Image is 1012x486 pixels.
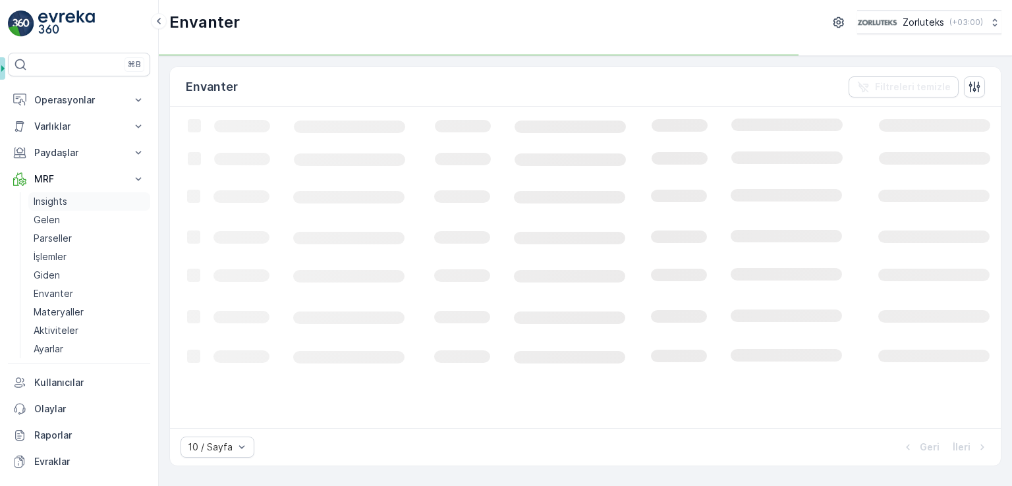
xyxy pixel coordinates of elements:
[8,140,150,166] button: Paydaşlar
[34,376,145,389] p: Kullanıcılar
[28,266,150,284] a: Giden
[11,281,61,292] span: Net Tutar :
[857,11,1001,34] button: Zorluteks(+03:00)
[38,11,95,37] img: logo_light-DOdMpM7g.png
[849,76,959,97] button: Filtreleri temizle
[875,80,951,94] p: Filtreleri temizle
[34,429,145,442] p: Raporlar
[34,402,145,416] p: Olaylar
[34,287,73,300] p: Envanter
[8,87,150,113] button: Operasyonlar
[471,347,538,363] p: Gelen #5399
[8,396,150,422] a: Olaylar
[28,211,150,229] a: Gelen
[953,441,970,454] p: İleri
[8,422,150,448] a: Raporlar
[28,229,150,248] a: Parseller
[58,238,78,249] span: 0 kg
[8,369,150,396] a: Kullanıcılar
[28,321,150,340] a: Aktiviteler
[920,441,940,454] p: Geri
[28,248,150,266] a: İşlemler
[34,213,60,227] p: Gelen
[11,238,58,249] span: İlk Ağırlık :
[900,439,941,455] button: Geri
[28,192,150,211] a: Insights
[34,324,78,337] p: Aktiviteler
[128,59,141,70] p: ⌘B
[28,284,150,303] a: Envanter
[471,11,538,27] p: Gelen #5398
[66,303,86,314] span: 0 kg
[83,259,285,271] span: KSH - Kaplama-Stor - 0-5 m Hurda Parça Kg
[951,439,990,455] button: İleri
[61,281,81,292] span: 0 kg
[34,269,60,282] p: Giden
[8,448,150,475] a: Evraklar
[28,303,150,321] a: Materyaller
[34,195,67,208] p: Insights
[11,303,66,314] span: Son Ağırlık :
[8,113,150,140] button: Varlıklar
[34,232,72,245] p: Parseller
[8,11,34,37] img: logo
[186,78,238,96] p: Envanter
[34,173,124,186] p: MRF
[8,166,150,192] button: MRF
[949,17,983,28] p: ( +03:00 )
[903,16,944,29] p: Zorluteks
[34,120,124,133] p: Varlıklar
[34,250,67,263] p: İşlemler
[857,15,897,30] img: 6-1-9-3_wQBzyll.png
[34,455,145,468] p: Evraklar
[34,342,63,356] p: Ayarlar
[34,94,124,107] p: Operasyonlar
[28,340,150,358] a: Ayarlar
[11,216,43,227] span: Name :
[43,216,102,227] span: Gelen #5398
[34,146,124,159] p: Paydaşlar
[34,306,84,319] p: Materyaller
[169,12,240,33] p: Envanter
[11,259,83,271] span: Malzeme Türü :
